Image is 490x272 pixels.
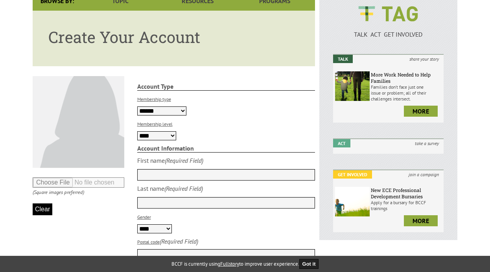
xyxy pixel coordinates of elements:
a: more [404,215,438,226]
button: Got it [299,259,319,269]
a: Fullstory [220,261,239,267]
i: (Square images preferred) [33,189,84,196]
p: TALK ACT GET INVOLVED [333,30,444,38]
a: more [404,106,438,117]
p: Families don’t face just one issue or problem; all of their challenges intersect. [371,84,442,102]
label: Membership level [137,121,173,127]
em: Talk [333,55,353,63]
i: take a survey [410,139,444,147]
i: join a campaign [404,170,444,179]
i: share your story [405,55,444,63]
i: (Required Field) [164,184,203,192]
i: (Required Field) [165,156,203,164]
h6: New ECE Professional Development Bursaries [371,187,442,199]
em: Act [333,139,350,147]
p: Apply for a bursary for BCCF trainings [371,199,442,211]
button: Clear [33,203,52,215]
div: Last name [137,184,164,192]
h1: Create Your Account [48,26,299,47]
em: Get Involved [333,170,372,179]
div: First name [137,156,165,164]
img: Default User Photo [33,76,124,168]
label: Membership type [137,96,171,102]
h6: More Work Needed to Help Families [371,71,442,84]
label: Gender [137,214,151,220]
label: Postal code [137,239,160,245]
a: TALK ACT GET INVOLVED [333,22,444,38]
strong: Account Type [137,82,315,91]
strong: Account Information [137,144,315,153]
i: (Required Field) [160,237,198,245]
